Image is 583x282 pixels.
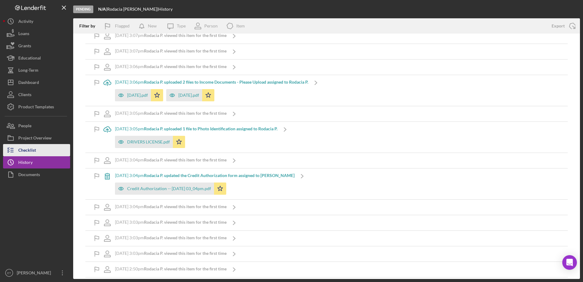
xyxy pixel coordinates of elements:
[18,156,33,170] div: History
[144,204,227,209] b: Rodacia P. viewed this item for the first time
[3,15,70,27] button: Activity
[545,20,580,32] button: Export
[148,20,157,32] div: New
[115,20,130,32] div: Flagged
[115,111,227,116] div: [DATE] 3:05pm
[98,7,107,12] div: |
[115,173,295,178] div: [DATE] 3:04pm
[100,28,242,44] a: [DATE] 3:07pmRodacia P. viewed this item for the first time
[100,200,242,215] a: [DATE] 3:04pmRodacia P. viewed this item for the first time
[177,23,186,28] div: Type
[178,93,199,98] div: [DATE].pdf
[144,266,227,271] b: Rodacia P. viewed this item for the first time
[107,7,158,12] div: Rodacia [PERSON_NAME] |
[100,60,242,75] a: [DATE] 3:06pmRodacia P. viewed this item for the first time
[3,52,70,64] button: Educational
[236,23,245,28] div: Item
[115,33,227,38] div: [DATE] 3:07pm
[204,23,218,28] div: Person
[144,33,227,38] b: Rodacia P. viewed this item for the first time
[18,101,54,114] div: Product Templates
[136,20,163,32] button: New
[115,251,227,256] div: [DATE] 3:03pm
[144,110,227,116] b: Rodacia P. viewed this item for the first time
[144,219,227,225] b: Rodacia P. viewed this item for the first time
[18,144,36,158] div: Checklist
[18,64,38,78] div: Long-Term
[18,27,29,41] div: Loans
[3,168,70,181] button: Documents
[3,132,70,144] button: Project Overview
[115,80,308,85] div: [DATE] 3:06pm
[115,235,227,240] div: [DATE] 3:03pm
[144,79,308,85] b: Rodacia P. uploaded 2 files to Income Documents - Please Upload assigned to Rodacia P.
[100,262,242,277] a: [DATE] 2:50pmRodacia P. viewed this item for the first time
[18,15,33,29] div: Activity
[100,106,242,121] a: [DATE] 3:05pmRodacia P. viewed this item for the first time
[100,231,242,246] a: [DATE] 3:03pmRodacia P. viewed this item for the first time
[100,75,324,106] a: [DATE] 3:06pmRodacia P. uploaded 2 files to Income Documents - Please Upload assigned to Rodacia ...
[115,89,163,101] button: [DATE].pdf
[115,183,226,195] button: Credit Authorization -- [DATE] 03_04pm.pdf
[552,20,565,32] div: Export
[100,122,293,153] a: [DATE] 3:05pmRodacia P. uploaded 1 file to Photo Identification assigned to Rodacia P.DRIVERS LIC...
[18,132,52,146] div: Project Overview
[3,267,70,279] button: ET[PERSON_NAME]
[158,7,173,12] div: History
[18,89,31,102] div: Clients
[3,101,70,113] button: Product Templates
[144,251,227,256] b: Rodacia P. viewed this item for the first time
[100,153,242,168] a: [DATE] 3:04pmRodacia P. viewed this item for the first time
[100,246,242,262] a: [DATE] 3:03pmRodacia P. viewed this item for the first time
[18,168,40,182] div: Documents
[115,266,227,271] div: [DATE] 2:50pm
[115,204,227,209] div: [DATE] 3:04pm
[18,76,39,90] div: Dashboard
[100,215,242,230] a: [DATE] 3:03pmRodacia P. viewed this item for the first time
[3,40,70,52] button: Grants
[115,157,227,162] div: [DATE] 3:04pm
[144,173,295,178] b: Rodacia P. updated the Credit Authorization form assigned to [PERSON_NAME]
[100,20,136,32] button: Flagged
[3,64,70,76] button: Long-Term
[127,139,170,144] div: DRIVERS LICENSE.pdf
[3,27,70,40] button: Loans
[15,267,55,280] div: [PERSON_NAME]
[3,156,70,168] button: History
[127,186,211,191] div: Credit Authorization -- [DATE] 03_04pm.pdf
[115,220,227,225] div: [DATE] 3:03pm
[98,6,106,12] b: N/A
[115,126,277,131] div: [DATE] 3:05pm
[100,44,242,59] a: [DATE] 3:07pmRodacia P. viewed this item for the first time
[18,40,31,53] div: Grants
[3,144,70,156] button: Checklist
[18,120,31,133] div: People
[127,93,148,98] div: [DATE].pdf
[144,235,227,240] b: Rodacia P. viewed this item for the first time
[144,126,277,131] b: Rodacia P. uploaded 1 file to Photo Identification assigned to Rodacia P.
[144,157,227,162] b: Rodacia P. viewed this item for the first time
[3,76,70,89] button: Dashboard
[18,52,41,66] div: Educational
[166,89,214,101] button: [DATE].pdf
[115,64,227,69] div: [DATE] 3:06pm
[144,64,227,69] b: Rodacia P. viewed this item for the first time
[100,168,310,199] a: [DATE] 3:04pmRodacia P. updated the Credit Authorization form assigned to [PERSON_NAME]Credit Aut...
[73,5,93,13] div: Pending
[7,271,11,275] text: ET
[115,49,227,53] div: [DATE] 3:07pm
[115,136,185,148] button: DRIVERS LICENSE.pdf
[3,89,70,101] button: Clients
[144,48,227,53] b: Rodacia P. viewed this item for the first time
[562,255,577,270] div: Open Intercom Messenger
[3,120,70,132] a: People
